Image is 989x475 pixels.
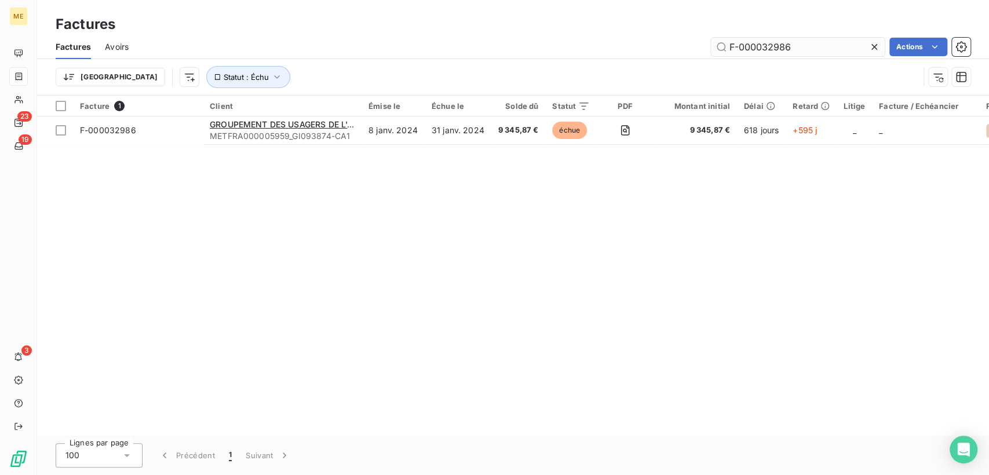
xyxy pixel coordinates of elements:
span: Facture [80,101,110,111]
td: 618 jours [737,116,786,144]
span: 3 [21,345,32,356]
div: Facture / Echéancier [879,101,972,111]
span: 100 [65,450,79,461]
button: 1 [222,443,239,467]
div: Statut [552,101,590,111]
span: _ [853,125,856,135]
div: Délai [744,101,779,111]
div: Solde dû [498,101,539,111]
input: Rechercher [711,38,885,56]
div: Échue le [432,101,484,111]
button: Suivant [239,443,297,467]
span: 1 [229,450,232,461]
h3: Factures [56,14,115,35]
td: 8 janv. 2024 [362,116,425,144]
button: Précédent [152,443,222,467]
span: 9 345,87 € [498,125,539,136]
td: 31 janv. 2024 [425,116,491,144]
span: Avoirs [105,41,129,53]
div: ME [9,7,28,25]
button: Statut : Échu [206,66,290,88]
div: Open Intercom Messenger [950,436,977,463]
span: +595 j [793,125,817,135]
div: PDF [604,101,646,111]
span: échue [552,122,587,139]
div: Émise le [368,101,418,111]
span: GROUPEMENT DES USAGERS DE L'ABATTOIR D' [210,119,399,129]
span: METFRA000005959_GI093874-CA1 [210,130,355,142]
div: Litige [844,101,865,111]
span: 23 [17,111,32,122]
button: [GEOGRAPHIC_DATA] [56,68,165,86]
span: 1 [114,101,125,111]
div: Retard [793,101,830,111]
span: Factures [56,41,91,53]
span: F-000032986 [80,125,136,135]
img: Logo LeanPay [9,450,28,468]
span: _ [879,125,882,135]
span: Statut : Échu [224,72,269,82]
button: Actions [889,38,947,56]
span: 19 [19,134,32,145]
div: Client [210,101,355,111]
div: Montant initial [660,101,730,111]
span: 9 345,87 € [660,125,730,136]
